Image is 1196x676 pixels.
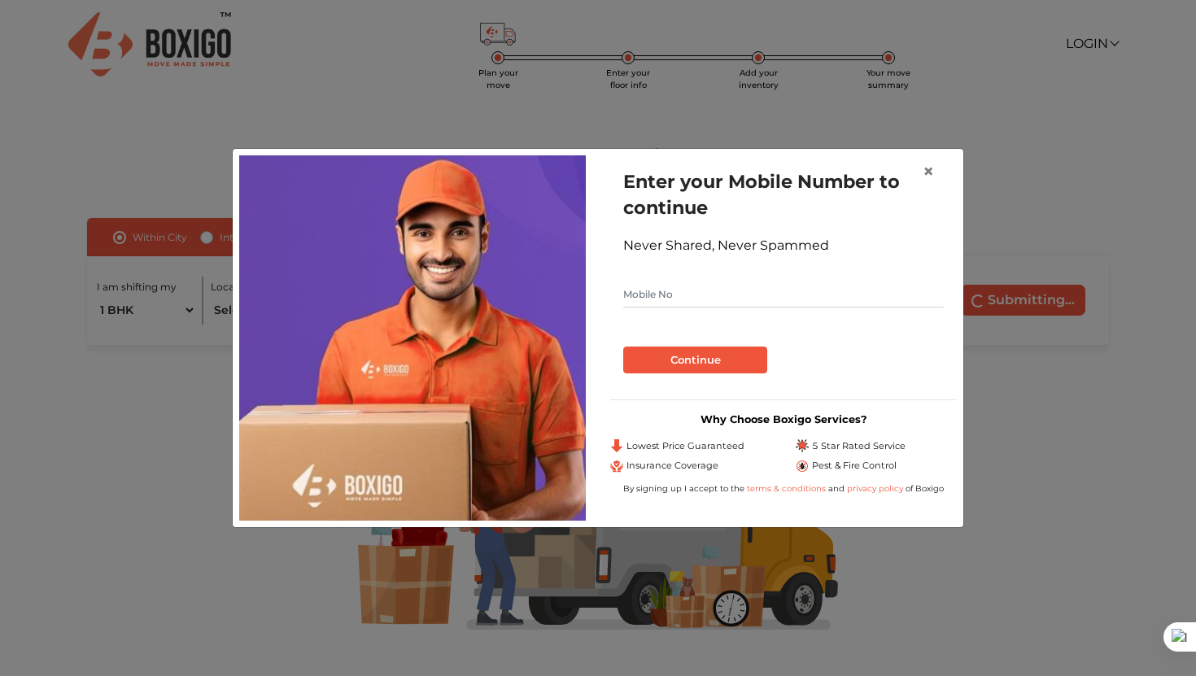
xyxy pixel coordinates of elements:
button: Close [910,149,947,194]
a: terms & conditions [747,483,828,494]
button: Continue [623,347,767,374]
div: Never Shared, Never Spammed [623,236,944,255]
span: Insurance Coverage [626,459,718,473]
a: privacy policy [845,483,906,494]
span: Lowest Price Guaranteed [626,439,744,453]
div: By signing up I accept to the and of Boxigo [610,482,957,495]
span: 5 Star Rated Service [812,439,906,453]
img: relocation-img [239,155,586,520]
h3: Why Choose Boxigo Services? [610,413,957,425]
span: × [923,159,934,183]
input: Mobile No [623,281,944,307]
h1: Enter your Mobile Number to continue [623,168,944,220]
span: Pest & Fire Control [812,459,897,473]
